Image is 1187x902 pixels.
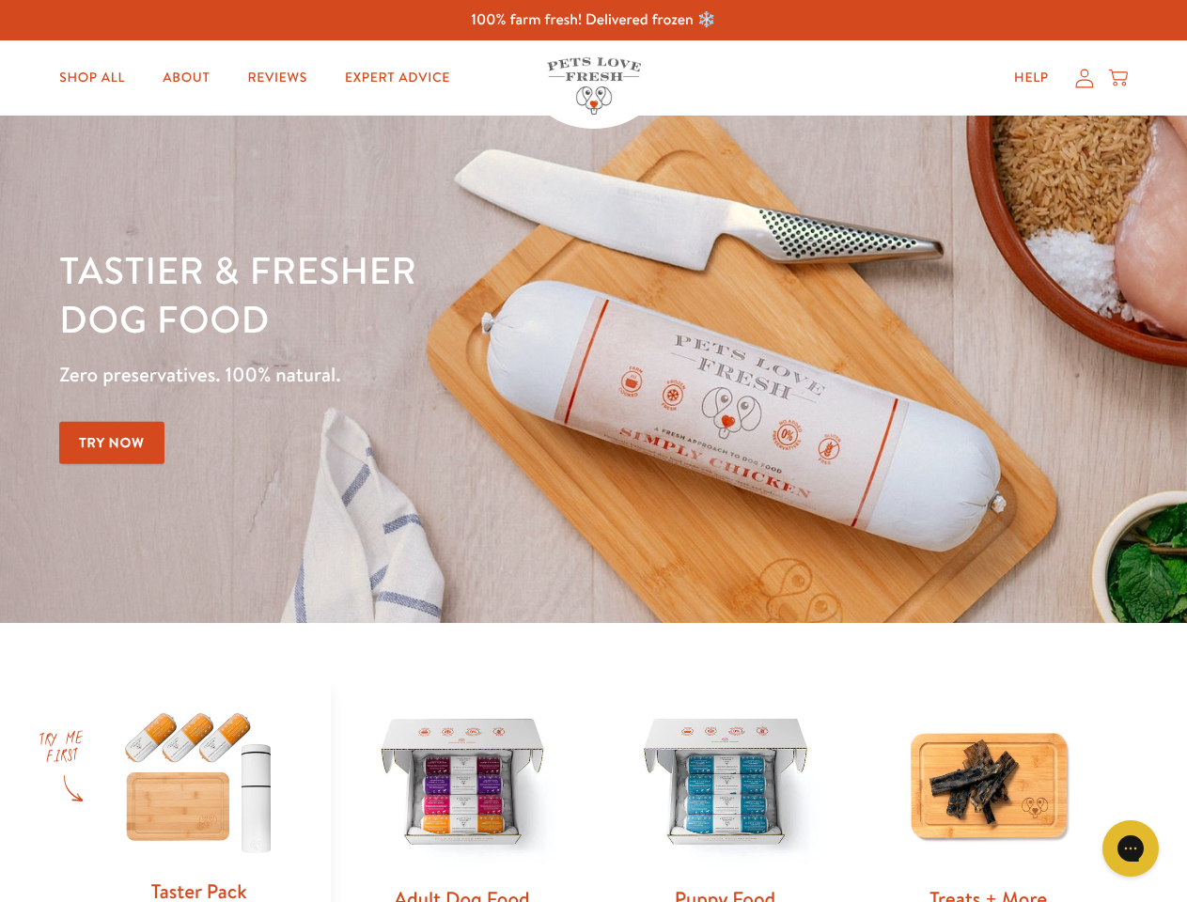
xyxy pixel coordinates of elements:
[232,59,321,97] a: Reviews
[1093,814,1168,883] iframe: Gorgias live chat messenger
[59,422,164,464] a: Try Now
[59,358,772,392] p: Zero preservatives. 100% natural.
[330,59,465,97] a: Expert Advice
[44,59,140,97] a: Shop All
[547,57,641,115] img: Pets Love Fresh
[148,59,225,97] a: About
[59,245,772,343] h1: Tastier & fresher dog food
[999,59,1064,97] a: Help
